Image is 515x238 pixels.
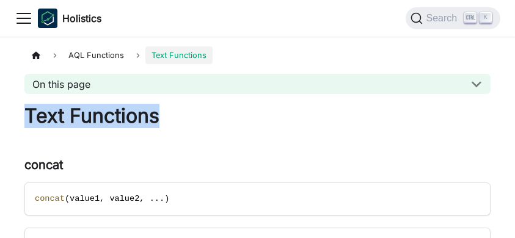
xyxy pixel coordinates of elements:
[38,9,101,28] a: HolisticsHolistics
[70,194,100,203] span: value1
[35,194,65,203] span: concat
[62,46,130,64] span: AQL Functions
[38,9,57,28] img: Holistics
[24,74,491,94] button: On this page
[24,104,491,128] h1: Text Functions
[15,9,33,27] button: Toggle navigation bar
[155,194,159,203] span: .
[100,194,104,203] span: ,
[150,194,155,203] span: .
[65,194,70,203] span: (
[164,194,169,203] span: )
[109,194,139,203] span: value2
[423,13,465,24] span: Search
[24,46,48,64] a: Home page
[139,194,144,203] span: ,
[24,46,491,64] nav: Breadcrumbs
[406,7,500,29] button: Search (Ctrl+K)
[480,12,492,23] kbd: K
[62,11,101,26] b: Holistics
[24,157,491,173] h3: concat
[159,194,164,203] span: .
[145,46,213,64] span: Text Functions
